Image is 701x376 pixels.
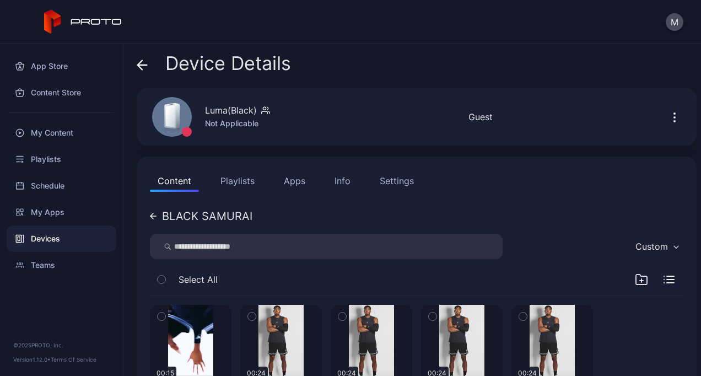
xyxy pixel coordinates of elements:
[7,79,116,106] a: Content Store
[13,356,51,363] span: Version 1.12.0 •
[213,170,262,192] button: Playlists
[13,341,110,350] div: © 2025 PROTO, Inc.
[7,53,116,79] a: App Store
[51,356,96,363] a: Terms Of Service
[150,170,199,192] button: Content
[327,170,358,192] button: Info
[7,120,116,146] a: My Content
[372,170,422,192] button: Settings
[335,174,350,187] div: Info
[7,225,116,252] a: Devices
[7,173,116,199] a: Schedule
[276,170,313,192] button: Apps
[179,273,218,286] span: Select All
[468,110,493,123] div: Guest
[165,53,291,74] span: Device Details
[666,13,683,31] button: M
[162,211,252,222] div: BLACK SAMURAI
[205,117,270,130] div: Not Applicable
[7,252,116,278] a: Teams
[380,174,414,187] div: Settings
[635,241,668,252] div: Custom
[205,104,257,117] div: Luma(Black)
[7,146,116,173] a: Playlists
[630,234,683,259] button: Custom
[7,199,116,225] a: My Apps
